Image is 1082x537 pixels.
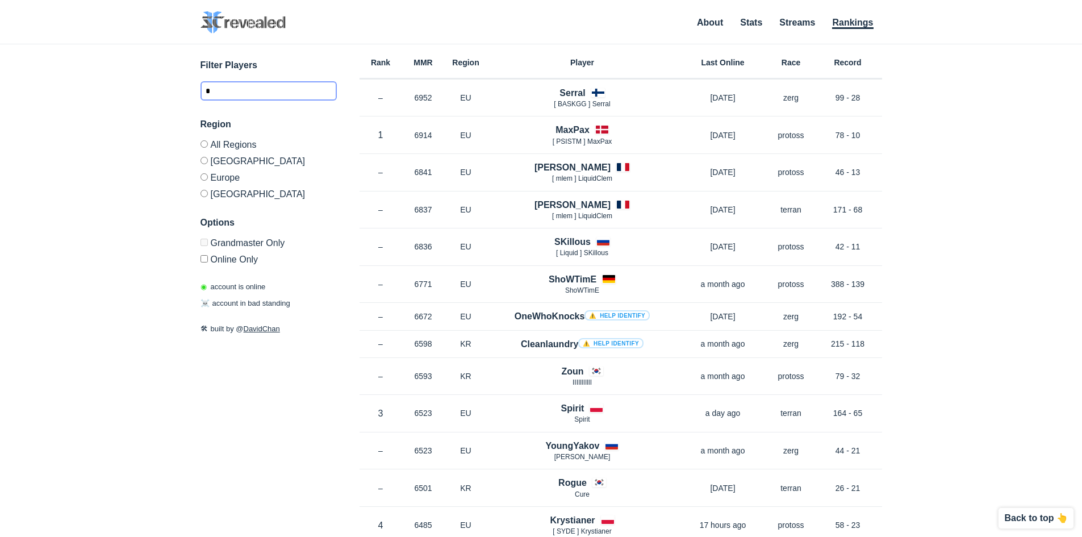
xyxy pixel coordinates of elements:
h4: Serral [559,86,585,99]
a: ⚠️ Help identify [578,338,644,348]
p: 6837 [402,204,445,215]
span: Cure [575,490,590,498]
p: 79 - 32 [814,371,882,382]
p: 4 [360,519,402,532]
p: terran [768,407,814,419]
a: DavidChan [244,324,280,333]
p: EU [445,407,487,419]
p: protoss [768,519,814,531]
span: [PERSON_NAME] [554,453,611,461]
input: Grandmaster Only [200,239,208,246]
p: [DATE] [678,130,768,141]
h6: Record [814,59,882,66]
span: IIIIllIIllI [573,378,592,386]
p: 58 - 23 [814,519,882,531]
a: ⚠️ Help identify [584,310,650,320]
p: a month ago [678,371,768,382]
a: Streams [779,18,815,27]
p: EU [445,166,487,178]
h4: Zoun [561,365,583,378]
p: a day ago [678,407,768,419]
p: – [360,445,402,456]
p: 1 [360,128,402,141]
a: Stats [740,18,762,27]
p: – [360,278,402,290]
p: [DATE] [678,482,768,494]
p: 17 hours ago [678,519,768,531]
p: 171 - 68 [814,204,882,215]
input: [GEOGRAPHIC_DATA] [200,157,208,164]
a: About [697,18,723,27]
p: EU [445,130,487,141]
p: 46 - 13 [814,166,882,178]
p: account in bad standing [200,298,290,309]
p: 6952 [402,92,445,103]
h4: OneWhoKnocks [515,310,650,323]
h6: Last Online [678,59,768,66]
p: protoss [768,278,814,290]
p: EU [445,204,487,215]
h6: MMR [402,59,445,66]
p: KR [445,338,487,349]
span: ◉ [200,282,207,291]
label: [GEOGRAPHIC_DATA] [200,185,337,199]
h4: Krystianer [550,514,595,527]
h4: Spirit [561,402,584,415]
label: Only Show accounts currently in Grandmaster [200,239,337,251]
input: [GEOGRAPHIC_DATA] [200,190,208,197]
p: – [360,204,402,215]
p: [DATE] [678,166,768,178]
h6: Race [768,59,814,66]
h4: SKillous [554,235,591,248]
h4: MaxPax [555,123,590,136]
p: – [360,371,402,382]
p: [DATE] [678,311,768,322]
span: [ SYDE ] Krystianer [553,527,611,535]
h4: YoungYakov [546,439,600,452]
input: All Regions [200,140,208,148]
p: 215 - 118 [814,338,882,349]
p: zerg [768,338,814,349]
span: [ mlem ] LiquidClem [552,174,612,182]
p: – [360,92,402,103]
p: [DATE] [678,241,768,252]
label: All Regions [200,140,337,152]
p: built by @ [200,323,337,335]
p: 78 - 10 [814,130,882,141]
p: EU [445,519,487,531]
h3: Options [200,216,337,230]
p: 6523 [402,445,445,456]
p: KR [445,371,487,382]
p: a month ago [678,278,768,290]
p: [DATE] [678,204,768,215]
p: 6501 [402,482,445,494]
input: Online Only [200,255,208,263]
h3: Filter Players [200,59,337,72]
p: 6485 [402,519,445,531]
h4: ShoWTimE [549,273,596,286]
p: protoss [768,371,814,382]
a: Rankings [832,18,873,29]
span: [ mlem ] LiquidClem [552,212,612,220]
h6: Player [487,59,678,66]
span: ShoWTimE [565,286,599,294]
h4: Cleanlaundry [521,338,644,351]
p: EU [445,92,487,103]
p: protoss [768,241,814,252]
p: 44 - 21 [814,445,882,456]
p: 6523 [402,407,445,419]
p: 388 - 139 [814,278,882,290]
p: EU [445,445,487,456]
p: account is online [200,281,266,293]
p: a month ago [678,338,768,349]
span: 🛠 [200,324,208,333]
span: [ Lіquіd ] SKillous [556,249,608,257]
p: terran [768,482,814,494]
p: 192 - 54 [814,311,882,322]
p: [DATE] [678,92,768,103]
p: – [360,241,402,252]
p: 6841 [402,166,445,178]
h6: Region [445,59,487,66]
p: 6672 [402,311,445,322]
span: Spirit [574,415,590,423]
